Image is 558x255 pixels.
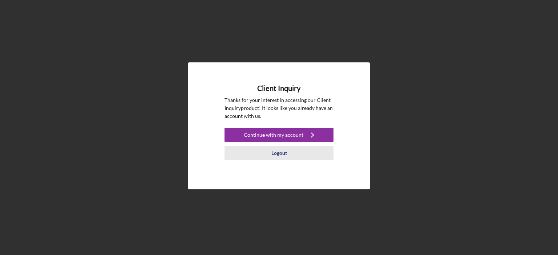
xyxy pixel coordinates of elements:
[271,146,287,160] div: Logout
[225,146,333,160] button: Logout
[225,128,333,142] button: Continue with my account
[225,128,333,144] a: Continue with my account
[225,96,333,120] p: Thanks for your interest in accessing our Client Inquiry product! It looks like you already have ...
[257,84,301,92] h4: Client Inquiry
[244,128,303,142] div: Continue with my account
